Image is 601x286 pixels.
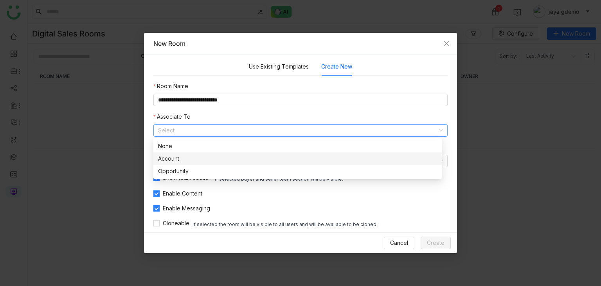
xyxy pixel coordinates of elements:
button: Create [421,237,451,249]
button: Use Existing Templates [249,62,309,71]
div: Account [158,154,437,163]
div: New Room [153,39,448,48]
span: Cancel [390,239,408,247]
button: Cancel [384,237,414,249]
span: Enable Content [160,189,205,198]
span: Cloneable [160,219,193,228]
button: Close [436,33,457,54]
nz-option-item: Account [153,152,442,165]
label: Room Name [153,82,188,91]
nz-option-item: Opportunity [153,165,442,177]
div: If selected the room will be visible to all users and will be available to be cloned. [193,221,378,228]
label: Associate To [153,112,191,121]
span: Enable Messaging [160,204,213,213]
div: Opportunity [158,167,437,176]
div: None [158,142,437,150]
button: Create New [321,62,352,71]
nz-option-item: None [153,140,442,152]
